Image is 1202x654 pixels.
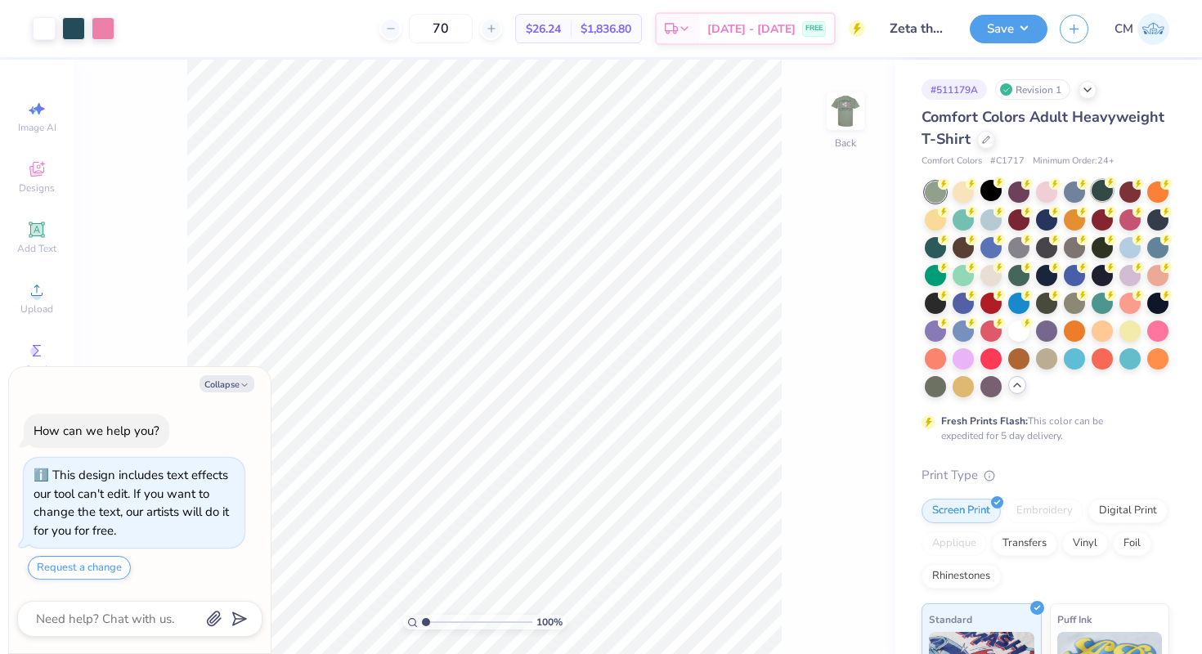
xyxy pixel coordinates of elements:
[18,121,56,134] span: Image AI
[200,375,254,392] button: Collapse
[922,564,1001,589] div: Rhinestones
[995,79,1070,100] div: Revision 1
[1006,499,1083,523] div: Embroidery
[922,79,987,100] div: # 511179A
[990,155,1025,168] span: # C1717
[922,155,982,168] span: Comfort Colors
[409,14,473,43] input: – –
[28,556,131,580] button: Request a change
[922,531,987,556] div: Applique
[941,414,1142,443] div: This color can be expedited for 5 day delivery.
[526,20,561,38] span: $26.24
[581,20,631,38] span: $1,836.80
[922,107,1164,149] span: Comfort Colors Adult Heavyweight T-Shirt
[34,467,229,539] div: This design includes text effects our tool can't edit. If you want to change the text, our artist...
[17,242,56,255] span: Add Text
[536,615,563,629] span: 100 %
[941,414,1028,428] strong: Fresh Prints Flash:
[1088,499,1168,523] div: Digital Print
[707,20,796,38] span: [DATE] - [DATE]
[1062,531,1108,556] div: Vinyl
[25,363,50,376] span: Greek
[922,499,1001,523] div: Screen Print
[877,12,958,45] input: Untitled Design
[20,302,53,316] span: Upload
[835,136,856,150] div: Back
[929,611,972,628] span: Standard
[1033,155,1115,168] span: Minimum Order: 24 +
[992,531,1057,556] div: Transfers
[1115,13,1169,45] a: CM
[1115,20,1133,38] span: CM
[805,23,823,34] span: FREE
[1057,611,1092,628] span: Puff Ink
[922,466,1169,485] div: Print Type
[829,95,862,128] img: Back
[1137,13,1169,45] img: Claire Miller
[1113,531,1151,556] div: Foil
[19,181,55,195] span: Designs
[970,15,1047,43] button: Save
[34,423,159,439] div: How can we help you?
